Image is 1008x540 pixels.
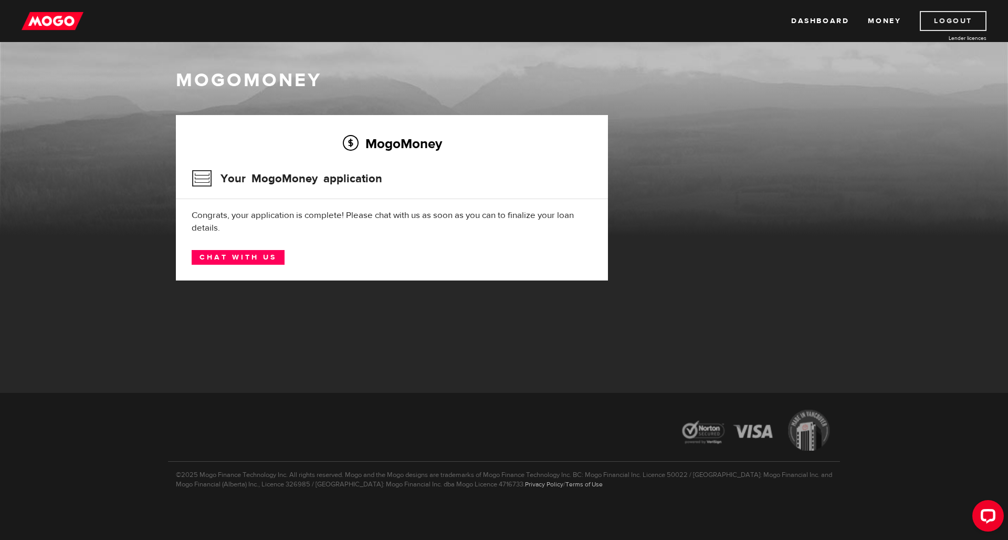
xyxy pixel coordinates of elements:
[22,11,83,31] img: mogo_logo-11ee424be714fa7cbb0f0f49df9e16ec.png
[192,209,592,234] div: Congrats, your application is complete! Please chat with us as soon as you can to finalize your l...
[565,480,603,489] a: Terms of Use
[791,11,849,31] a: Dashboard
[920,11,986,31] a: Logout
[908,34,986,42] a: Lender licences
[525,480,563,489] a: Privacy Policy
[964,496,1008,540] iframe: LiveChat chat widget
[192,165,382,192] h3: Your MogoMoney application
[192,132,592,154] h2: MogoMoney
[868,11,901,31] a: Money
[192,250,285,265] a: Chat with us
[176,69,832,91] h1: MogoMoney
[672,402,840,461] img: legal-icons-92a2ffecb4d32d839781d1b4e4802d7b.png
[168,461,840,489] p: ©2025 Mogo Finance Technology Inc. All rights reserved. Mogo and the Mogo designs are trademarks ...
